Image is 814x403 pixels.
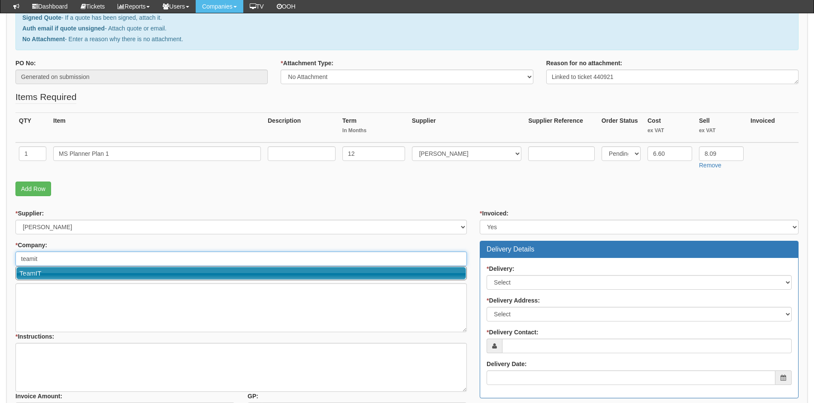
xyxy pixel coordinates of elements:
[264,113,339,143] th: Description
[487,360,527,368] label: Delivery Date:
[15,392,62,400] label: Invoice Amount:
[487,296,540,305] label: Delivery Address:
[409,113,525,143] th: Supplier
[480,209,508,218] label: Invoiced:
[339,113,409,143] th: Term
[487,245,792,253] h3: Delivery Details
[747,113,799,143] th: Invoiced
[22,14,61,21] b: Signed Quote
[22,13,792,22] p: - If a quote has been signed, attach it.
[487,328,539,336] label: Delivery Contact:
[15,59,36,67] label: PO No:
[15,113,50,143] th: QTY
[699,127,744,134] small: ex VAT
[696,113,747,143] th: Sell
[15,91,76,104] legend: Items Required
[22,24,792,33] p: - Attach quote or email.
[15,209,44,218] label: Supplier:
[648,127,692,134] small: ex VAT
[598,113,644,143] th: Order Status
[15,241,47,249] label: Company:
[16,267,466,279] a: TeamIT
[699,162,721,169] a: Remove
[644,113,696,143] th: Cost
[15,182,51,196] a: Add Row
[487,264,514,273] label: Delivery:
[50,113,264,143] th: Item
[22,35,792,43] p: - Enter a reason why there is no attachment.
[525,113,598,143] th: Supplier Reference
[22,25,105,32] b: Auth email if quote unsigned
[15,332,54,341] label: Instructions:
[22,36,65,42] b: No Attachment
[546,59,622,67] label: Reason for no attachment:
[342,127,405,134] small: In Months
[248,392,258,400] label: GP:
[281,59,333,67] label: Attachment Type:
